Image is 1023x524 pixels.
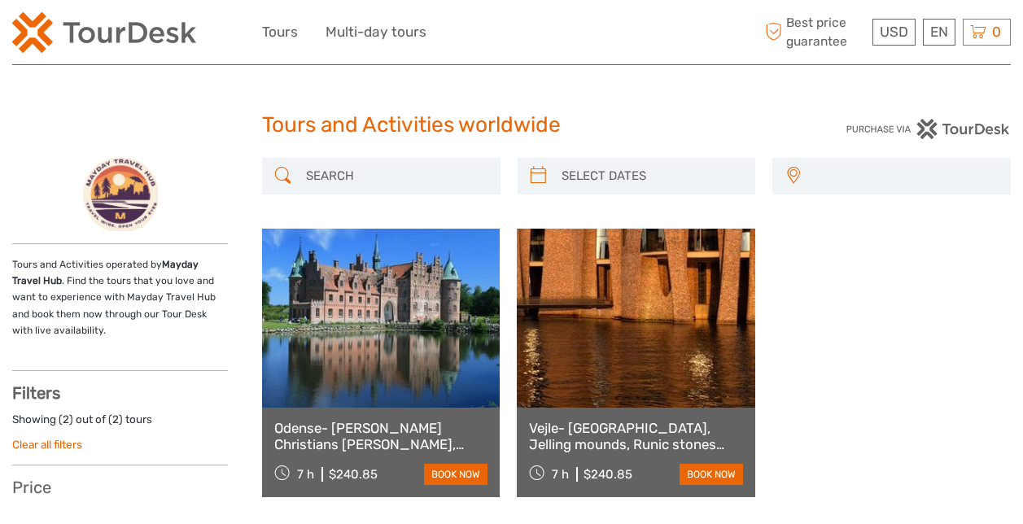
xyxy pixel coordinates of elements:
[12,438,82,451] a: Clear all filters
[880,24,908,40] span: USD
[12,256,228,339] p: Tours and Activities operated by . Find the tours that you love and want to experience with Mayda...
[12,12,196,53] img: 2254-3441b4b5-4e5f-4d00-b396-31f1d84a6ebf_logo_small.png
[329,467,378,482] div: $240.85
[297,467,314,482] span: 7 h
[262,20,298,44] a: Tours
[12,478,228,497] h3: Price
[262,112,762,138] h1: Tours and Activities worldwide
[552,467,569,482] span: 7 h
[63,412,69,427] label: 2
[990,24,1003,40] span: 0
[424,464,487,485] a: book now
[846,119,1011,139] img: PurchaseViaTourDesk.png
[12,383,60,403] strong: Filters
[82,158,158,231] img: 39425-1-fa3a62c6-265b-4958-91a0-16dbf12575dd_logo_thumbnail.png
[12,259,199,286] strong: Mayday Travel Hub
[112,412,119,427] label: 2
[923,19,955,46] div: EN
[12,412,228,437] div: Showing ( ) out of ( ) tours
[761,14,868,50] span: Best price guarantee
[555,162,748,190] input: SELECT DATES
[584,467,632,482] div: $240.85
[274,420,487,453] a: Odense- [PERSON_NAME] Christians [PERSON_NAME], [GEOGRAPHIC_DATA], [GEOGRAPHIC_DATA], [GEOGRAPHIC...
[680,464,743,485] a: book now
[529,420,742,453] a: Vejle- [GEOGRAPHIC_DATA], Jelling mounds, Runic stones UNESCO, [GEOGRAPHIC_DATA]
[299,162,492,190] input: SEARCH
[326,20,426,44] a: Multi-day tours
